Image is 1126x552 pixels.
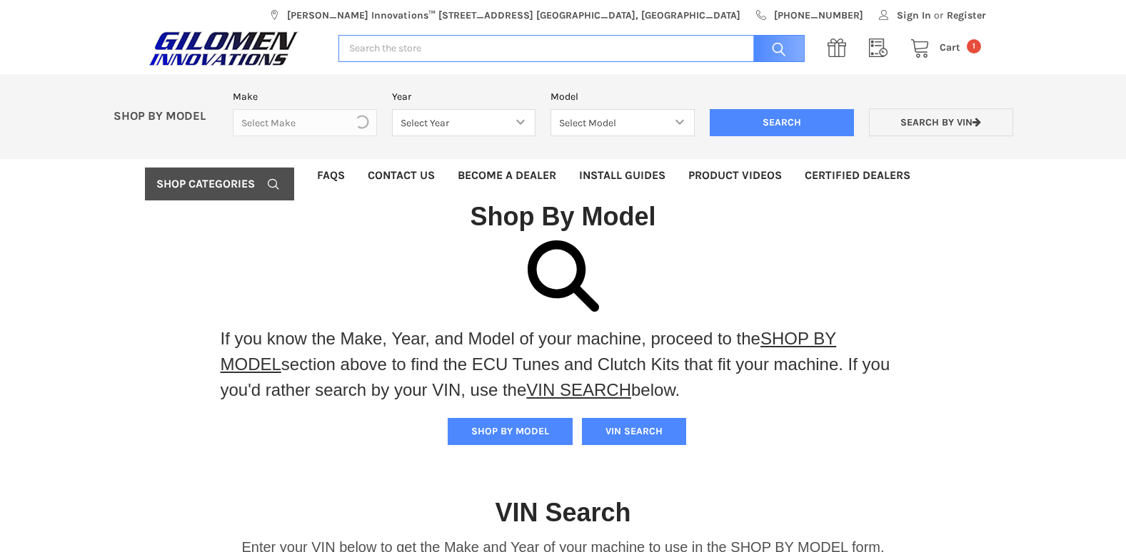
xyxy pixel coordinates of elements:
[448,418,573,445] button: SHOP BY MODEL
[774,8,863,23] span: [PHONE_NUMBER]
[446,159,568,192] a: Become a Dealer
[710,109,854,136] input: Search
[145,200,980,232] h1: Shop By Model
[869,108,1013,136] a: Search by VIN
[233,89,377,104] label: Make
[145,168,293,200] a: Shop Categories
[495,496,630,528] h1: VIN Search
[306,159,356,192] a: FAQs
[897,8,931,23] span: Sign In
[221,329,837,374] a: SHOP BY MODEL
[746,35,805,63] input: Search
[551,89,695,104] label: Model
[967,39,981,53] span: 1
[356,159,446,192] a: Contact Us
[526,380,631,399] a: VIN SEARCH
[221,326,906,403] p: If you know the Make, Year, and Model of your machine, proceed to the section above to find the E...
[903,39,981,57] a: Cart 1
[106,109,226,124] p: SHOP BY MODEL
[145,31,302,66] img: GILOMEN INNOVATIONS
[287,8,740,23] span: [PERSON_NAME] Innovations™ [STREET_ADDRESS] [GEOGRAPHIC_DATA], [GEOGRAPHIC_DATA]
[145,31,323,66] a: GILOMEN INNOVATIONS
[582,418,686,445] button: VIN SEARCH
[677,159,793,192] a: Product Videos
[940,41,960,53] span: Cart
[568,159,677,192] a: Install Guides
[338,35,804,63] input: Search the store
[793,159,922,192] a: Certified Dealers
[392,89,536,104] label: Year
